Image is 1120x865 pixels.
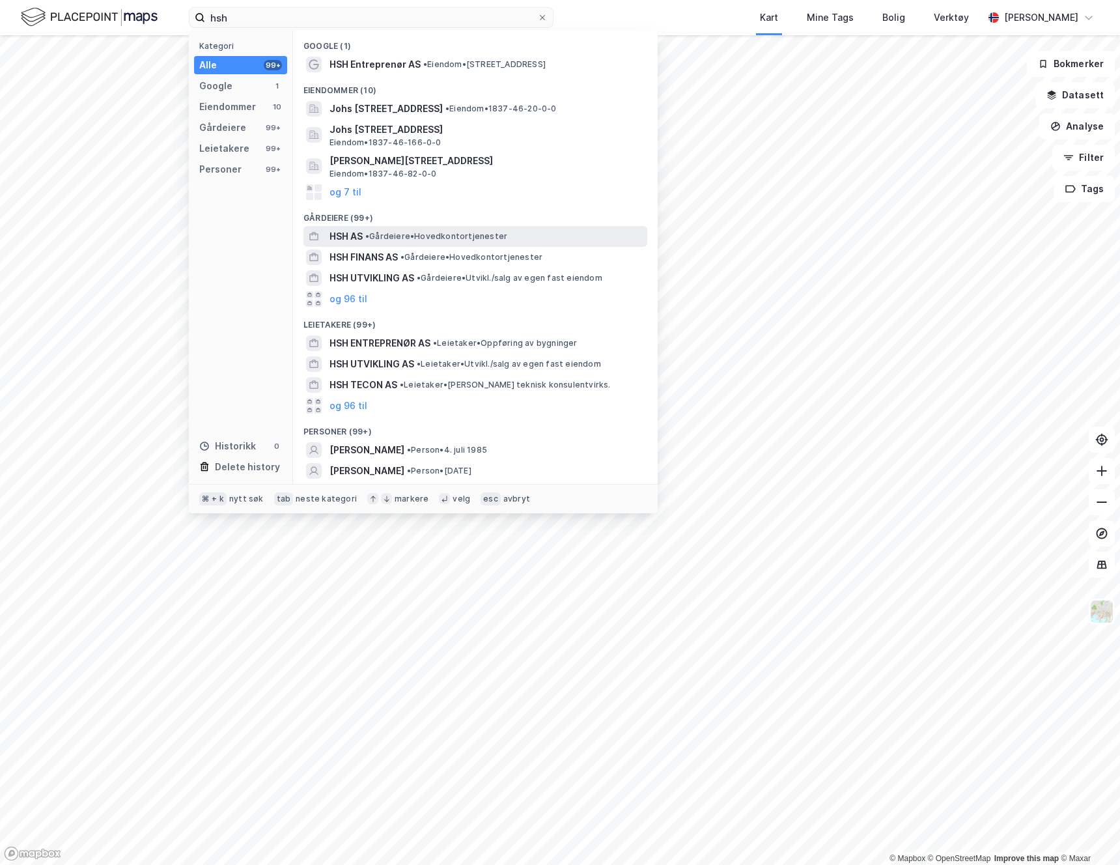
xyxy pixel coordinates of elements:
span: Person • [DATE] [407,466,471,476]
span: [PERSON_NAME][STREET_ADDRESS] [329,153,642,169]
div: Delete history [215,459,280,475]
span: Eiendom • 1837-46-82-0-0 [329,169,436,179]
span: HSH FINANS AS [329,249,398,265]
span: • [407,466,411,475]
div: Mine Tags [807,10,854,25]
a: Improve this map [994,854,1059,863]
span: [PERSON_NAME] [329,442,404,458]
button: Datasett [1035,82,1115,108]
button: Bokmerker [1027,51,1115,77]
span: HSH UTVIKLING AS [329,270,414,286]
a: Mapbox homepage [4,846,61,861]
div: Alle [199,57,217,73]
span: HSH AS [329,229,363,244]
span: HSH UTVIKLING AS [329,356,414,372]
div: Gårdeiere [199,120,246,135]
div: Google (1) [293,31,658,54]
span: Johs [STREET_ADDRESS] [329,101,443,117]
span: Gårdeiere • Hovedkontortjenester [400,252,542,262]
span: Person • 4. juli 1985 [407,445,487,455]
span: • [433,338,437,348]
span: Eiendom • 1837-46-166-0-0 [329,137,441,148]
a: OpenStreetMap [928,854,991,863]
div: tab [274,492,294,505]
div: Leietakere [199,141,249,156]
div: Kart [760,10,778,25]
iframe: Chat Widget [1055,802,1120,865]
div: Kategori [199,41,287,51]
span: Eiendom • [STREET_ADDRESS] [423,59,546,70]
div: avbryt [503,494,530,504]
div: Historikk [199,438,256,454]
div: ⌘ + k [199,492,227,505]
div: Google [199,78,232,94]
button: og 7 til [329,184,361,200]
button: og 96 til [329,398,367,414]
div: Eiendommer (10) [293,75,658,98]
div: velg [453,494,470,504]
span: [PERSON_NAME] [329,463,404,479]
a: Mapbox [889,854,925,863]
input: Søk på adresse, matrikkel, gårdeiere, leietakere eller personer [205,8,537,27]
span: • [417,359,421,369]
span: Leietaker • Oppføring av bygninger [433,338,578,348]
div: Eiendommer [199,99,256,115]
div: 99+ [264,122,282,133]
div: 1 [272,81,282,91]
div: nytt søk [229,494,264,504]
button: og 96 til [329,291,367,307]
div: Personer [199,162,242,177]
span: Leietaker • Utvikl./salg av egen fast eiendom [417,359,601,369]
button: Filter [1052,145,1115,171]
span: • [400,252,404,262]
div: 0 [272,441,282,451]
span: HSH TECON AS [329,377,397,393]
span: Gårdeiere • Utvikl./salg av egen fast eiendom [417,273,602,283]
img: logo.f888ab2527a4732fd821a326f86c7f29.svg [21,6,158,29]
div: Leietakere (99+) [293,309,658,333]
span: • [407,445,411,455]
span: HSH Entreprenør AS [329,57,421,72]
button: Tags [1054,176,1115,202]
div: Bolig [882,10,905,25]
div: 99+ [264,164,282,175]
div: Kontrollprogram for chat [1055,802,1120,865]
span: Eiendom • 1837-46-20-0-0 [445,104,557,114]
span: HSH ENTREPRENØR AS [329,335,430,351]
div: 99+ [264,60,282,70]
div: 10 [272,102,282,112]
div: Verktøy [934,10,969,25]
span: Leietaker • [PERSON_NAME] teknisk konsulentvirks. [400,380,611,390]
div: [PERSON_NAME] [1004,10,1078,25]
div: markere [395,494,428,504]
button: Analyse [1039,113,1115,139]
div: Gårdeiere (99+) [293,203,658,226]
span: • [400,380,404,390]
img: Z [1089,599,1114,624]
span: • [445,104,449,113]
div: esc [481,492,501,505]
span: • [417,273,421,283]
span: Gårdeiere • Hovedkontortjenester [365,231,507,242]
span: Johs [STREET_ADDRESS] [329,122,642,137]
span: • [365,231,369,241]
div: neste kategori [296,494,357,504]
span: • [423,59,427,69]
div: Personer (99+) [293,416,658,440]
div: 99+ [264,143,282,154]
